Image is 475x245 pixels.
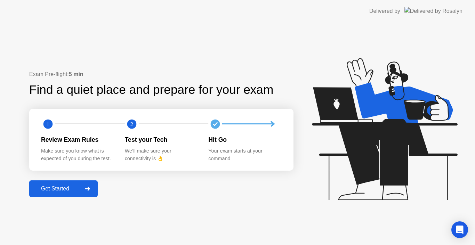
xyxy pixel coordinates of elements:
[69,71,83,77] b: 5 min
[29,70,293,79] div: Exam Pre-flight:
[31,186,79,192] div: Get Started
[29,180,98,197] button: Get Started
[451,221,468,238] div: Open Intercom Messenger
[125,135,198,144] div: Test your Tech
[369,7,400,15] div: Delivered by
[47,121,49,127] text: 1
[208,135,281,144] div: Hit Go
[130,121,133,127] text: 2
[404,7,462,15] img: Delivered by Rosalyn
[41,147,114,162] div: Make sure you know what is expected of you during the test.
[41,135,114,144] div: Review Exam Rules
[125,147,198,162] div: We’ll make sure your connectivity is 👌
[208,147,281,162] div: Your exam starts at your command
[29,81,274,99] div: Find a quiet place and prepare for your exam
